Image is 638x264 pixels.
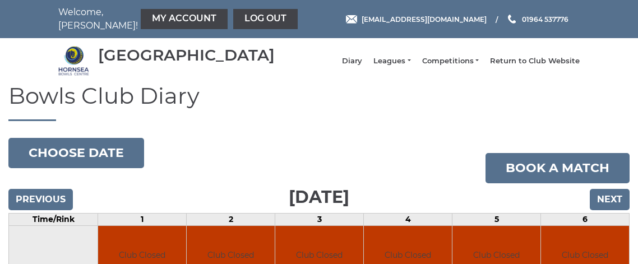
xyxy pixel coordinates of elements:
[233,9,298,29] a: Log out
[8,84,630,121] h1: Bowls Club Diary
[422,56,479,66] a: Competitions
[8,189,73,210] input: Previous
[98,214,187,226] td: 1
[187,214,275,226] td: 2
[452,214,541,226] td: 5
[98,47,275,64] div: [GEOGRAPHIC_DATA]
[522,15,568,23] span: 01964 537776
[362,15,487,23] span: [EMAIL_ADDRESS][DOMAIN_NAME]
[58,45,89,76] img: Hornsea Bowls Centre
[490,56,580,66] a: Return to Club Website
[141,9,228,29] a: My Account
[342,56,362,66] a: Diary
[8,138,144,168] button: Choose date
[508,15,516,24] img: Phone us
[275,214,364,226] td: 3
[364,214,452,226] td: 4
[541,214,630,226] td: 6
[58,6,266,33] nav: Welcome, [PERSON_NAME]!
[486,153,630,183] a: Book a match
[346,15,357,24] img: Email
[506,14,568,25] a: Phone us 01964 537776
[346,14,487,25] a: Email [EMAIL_ADDRESS][DOMAIN_NAME]
[9,214,98,226] td: Time/Rink
[590,189,630,210] input: Next
[373,56,410,66] a: Leagues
